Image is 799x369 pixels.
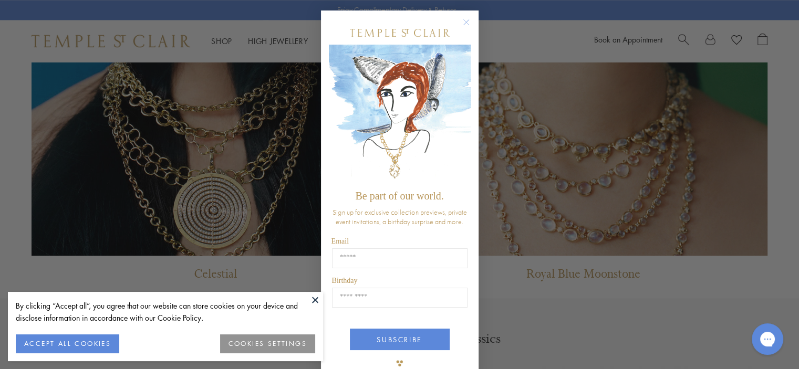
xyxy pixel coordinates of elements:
div: By clicking “Accept all”, you agree that our website can store cookies on your device and disclos... [16,300,315,324]
input: Email [332,248,468,268]
img: Temple St. Clair [350,29,450,37]
img: c4a9eb12-d91a-4d4a-8ee0-386386f4f338.jpeg [329,45,471,185]
button: SUBSCRIBE [350,329,450,350]
span: Be part of our world. [355,190,443,202]
button: Close dialog [465,21,478,34]
span: Birthday [332,277,358,284]
span: Sign up for exclusive collection previews, private event invitations, a birthday surprise and more. [333,207,467,226]
iframe: Gorgias live chat messenger [746,320,788,359]
button: COOKIES SETTINGS [220,334,315,353]
button: ACCEPT ALL COOKIES [16,334,119,353]
span: Email [331,237,349,245]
